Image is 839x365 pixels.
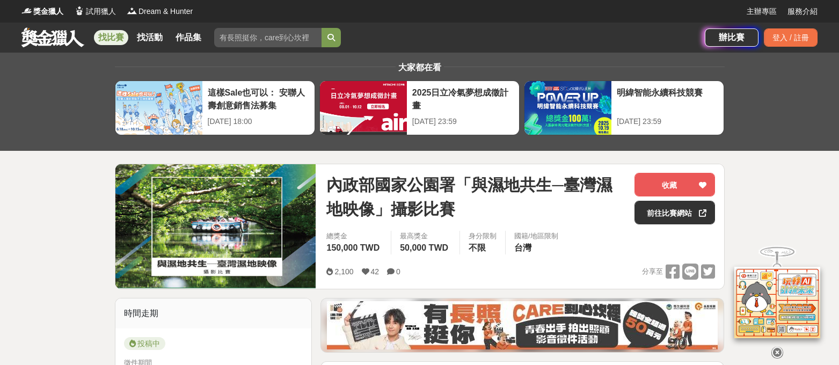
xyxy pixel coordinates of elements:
[617,116,718,127] div: [DATE] 23:59
[514,231,558,242] div: 國籍/地區限制
[94,30,128,45] a: 找比賽
[326,231,382,242] span: 總獎金
[396,267,400,276] span: 0
[133,30,167,45] a: 找活動
[327,301,718,349] img: 35ad34ac-3361-4bcf-919e-8d747461931d.jpg
[138,6,193,17] span: Dream & Hunter
[74,6,116,17] a: Logo試用獵人
[734,267,820,338] img: d2146d9a-e6f6-4337-9592-8cefde37ba6b.png
[21,6,63,17] a: Logo獎金獵人
[747,6,777,17] a: 主辦專區
[469,243,486,252] span: 不限
[326,173,626,221] span: 內政部國家公園署「與濕地共生─臺灣濕地映像」攝影比賽
[400,243,448,252] span: 50,000 TWD
[400,231,451,242] span: 最高獎金
[371,267,380,276] span: 42
[617,86,718,111] div: 明緯智能永續科技競賽
[86,6,116,17] span: 試用獵人
[764,28,818,47] div: 登入 / 註冊
[642,264,663,280] span: 分享至
[524,81,724,135] a: 明緯智能永續科技競賽[DATE] 23:59
[208,116,309,127] div: [DATE] 18:00
[115,81,315,135] a: 這樣Sale也可以： 安聯人壽創意銷售法募集[DATE] 18:00
[124,337,165,350] span: 投稿中
[171,30,206,45] a: 作品集
[412,86,514,111] div: 2025日立冷氣夢想成徵計畫
[396,63,444,72] span: 大家都在看
[787,6,818,17] a: 服務介紹
[214,28,322,47] input: 有長照挺你，care到心坎裡！青春出手，拍出照顧 影音徵件活動
[326,243,380,252] span: 150,000 TWD
[208,86,309,111] div: 這樣Sale也可以： 安聯人壽創意銷售法募集
[634,201,715,224] a: 前往比賽網站
[514,243,531,252] span: 台灣
[469,231,497,242] div: 身分限制
[334,267,353,276] span: 2,100
[127,5,137,16] img: Logo
[74,5,85,16] img: Logo
[115,298,312,328] div: 時間走期
[634,173,715,196] button: 收藏
[21,5,32,16] img: Logo
[115,164,316,288] img: Cover Image
[319,81,520,135] a: 2025日立冷氣夢想成徵計畫[DATE] 23:59
[412,116,514,127] div: [DATE] 23:59
[127,6,193,17] a: LogoDream & Hunter
[33,6,63,17] span: 獎金獵人
[705,28,758,47] a: 辦比賽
